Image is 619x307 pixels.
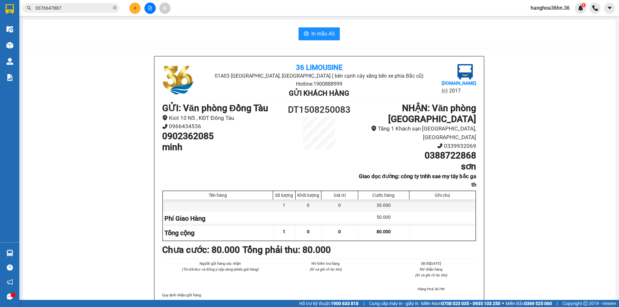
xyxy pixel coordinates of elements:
span: 80.000 [377,229,391,234]
span: environment [162,115,168,120]
span: In mẫu A5 [311,30,335,38]
li: 0966434536 [162,122,280,131]
span: Hỗ trợ kỹ thuật: [299,300,359,307]
span: notification [7,279,13,285]
h1: 0388722868 [359,150,476,161]
span: close-circle [113,6,117,10]
div: Tên hàng [164,193,271,198]
span: phone [437,143,443,149]
span: aim [162,6,167,10]
b: Tổng phải thu: 80.000 [242,245,331,255]
span: Miền Nam [421,300,500,307]
b: [DOMAIN_NAME] [442,81,476,86]
span: printer [304,31,309,37]
span: phone [162,124,168,129]
span: Cung cấp máy in - giấy in: [369,300,419,307]
h1: DT1508250083 [280,103,359,117]
div: Phí Giao Hàng [163,211,273,226]
li: Tầng 1 Khách sạn [GEOGRAPHIC_DATA], [GEOGRAPHIC_DATA] [359,124,476,141]
span: 0 [307,229,309,234]
div: 30.000 [358,199,409,211]
img: logo-vxr [5,4,14,14]
span: 1 [582,3,585,7]
span: 1 [283,229,285,234]
div: Ghi chú [411,193,474,198]
li: (c) 2017 [442,87,476,95]
img: logo.jpg [457,64,473,80]
h1: 0902362085 [162,131,280,142]
span: environment [371,126,377,131]
span: caret-down [607,5,613,11]
i: (Kí và ghi rõ họ tên) [415,273,447,277]
strong: 0708 023 035 - 0935 103 250 [441,301,500,306]
img: logo.jpg [8,8,40,40]
div: 1 [273,199,296,211]
div: Quy định nhận/gửi hàng : [162,292,476,298]
button: aim [159,3,171,14]
li: 0339932069 [359,142,476,150]
li: 01A03 [GEOGRAPHIC_DATA], [GEOGRAPHIC_DATA] ( bên cạnh cây xăng bến xe phía Bắc cũ) [214,72,424,80]
span: ⚪️ [502,302,504,305]
img: phone-icon [592,5,598,11]
button: printerIn mẫu A5 [299,27,340,40]
div: Số lượng [275,193,294,198]
img: warehouse-icon [6,26,13,33]
div: Khối lượng [297,193,319,198]
button: plus [129,3,141,14]
button: file-add [144,3,156,14]
img: logo.jpg [162,64,194,96]
li: 08:55[DATE] [386,261,476,266]
li: Hotline: 1900888999 [36,40,146,48]
li: NV nhận hàng [386,266,476,272]
b: Giao dọc đường: công ty tnhh sae my tây bắc ga th [359,173,476,188]
span: | [363,300,364,307]
i: (Kí và ghi rõ họ tên) [309,267,342,272]
b: Gửi khách hàng [289,89,349,97]
img: solution-icon [6,74,13,81]
div: 0 [321,199,358,211]
h1: sơn [359,161,476,172]
h1: minh [162,142,280,153]
li: NV kiểm tra hàng [280,261,370,266]
span: file-add [148,6,152,10]
span: 0 [338,229,341,234]
b: Chưa cước : 80.000 [162,245,240,255]
span: search [27,6,31,10]
div: 50.000 [358,211,409,226]
span: message [7,293,13,300]
img: warehouse-icon [6,58,13,65]
div: Giá trị [323,193,356,198]
span: question-circle [7,264,13,271]
span: copyright [583,301,588,306]
li: Hotline: 1900888999 [214,80,424,88]
li: Người gửi hàng xác nhận [175,261,265,266]
b: NHẬN : Văn phòng [GEOGRAPHIC_DATA] [388,103,476,124]
i: (Tôi đã đọc và đồng ý nộp dung phiếu gửi hàng) [182,267,259,272]
span: Miền Bắc [506,300,552,307]
img: warehouse-icon [6,42,13,49]
strong: 0369 525 060 [524,301,552,306]
li: Hàng Hoá 36 HN [386,286,476,292]
img: icon-new-feature [578,5,584,11]
b: 36 Limousine [68,7,114,15]
div: 0 [296,199,321,211]
button: caret-down [604,3,615,14]
div: Cước hàng [360,193,408,198]
sup: 1 [581,3,586,7]
li: 01A03 [GEOGRAPHIC_DATA], [GEOGRAPHIC_DATA] ( bên cạnh cây xăng bến xe phía Bắc cũ) [36,16,146,40]
span: Tổng cộng [164,229,194,237]
input: Tìm tên, số ĐT hoặc mã đơn [35,5,112,12]
strong: 1900 633 818 [331,301,359,306]
b: GỬI : Văn phòng Đồng Tàu [162,103,268,113]
li: Kiot 10 N5 , KĐT Đồng Tàu [162,114,280,122]
span: plus [133,6,137,10]
img: warehouse-icon [6,250,13,256]
span: hanghoa36hn.36 [526,4,575,12]
b: 36 Limousine [296,63,342,72]
span: close-circle [113,5,117,11]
